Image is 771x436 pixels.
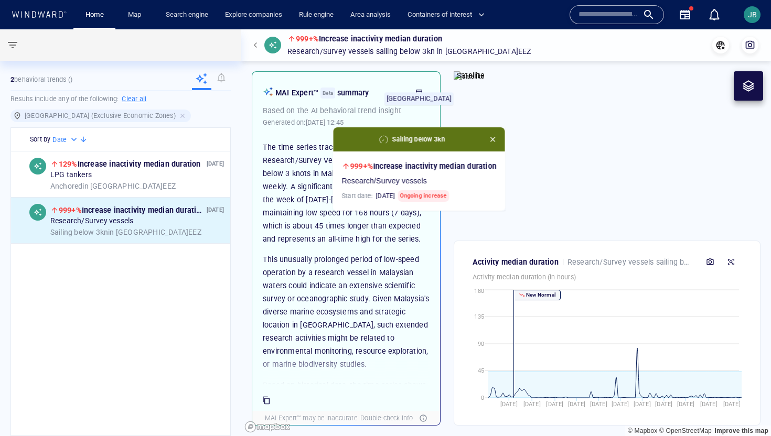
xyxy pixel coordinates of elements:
p: Generated on: [263,117,344,128]
h6: [GEOGRAPHIC_DATA] (Exclusive Economic Zones) [25,111,176,121]
div: Beta [320,88,335,99]
a: Map [124,6,149,24]
span: Anchored [50,182,83,190]
p: MAI Expert™ summary [275,86,408,99]
strong: 2 [10,75,14,83]
button: Home [78,6,111,24]
p: Activity median duration [473,256,559,268]
span: 129% [59,160,78,168]
span: LPG tankers [50,171,92,180]
span: Sailing below 3kn [376,45,435,58]
img: satellite [454,71,485,82]
tspan: [DATE] [590,401,607,408]
a: Mapbox [628,427,657,434]
tspan: [DATE] [723,401,741,408]
span: 999+% [59,206,82,214]
span: JB [748,10,757,19]
a: Home [81,6,108,24]
h6: Results include any of the following: [10,91,231,107]
span: Increase in activity median duration [59,206,205,214]
span: Increase in activity median duration [59,160,201,168]
tspan: [DATE] [568,401,585,408]
span: Ongoing increase [398,190,449,202]
a: Area analysis [346,6,395,24]
div: MAI Expert™ may be inaccurate. Double-check info. [263,411,417,425]
tspan: 0 [481,395,484,401]
p: Research/Survey vessels in [GEOGRAPHIC_DATA] EEZ [567,256,692,268]
canvas: Map [241,29,771,436]
p: New Normal [525,291,556,299]
span: Containers of interest [408,9,485,21]
span: Sailing below 3kn [392,134,445,145]
tspan: 180 [474,288,484,295]
span: Increase in activity median duration [350,162,496,170]
p: Based on the AI behavioral trend insight [263,104,430,117]
span: in [GEOGRAPHIC_DATA] EEZ [50,228,201,237]
tspan: 45 [478,367,484,374]
tspan: [DATE] [677,401,694,408]
button: JB [742,4,763,25]
h6: Sort by [30,134,50,145]
p: The time series tracks the median duration of Research/Survey Vessels sailing at speeds below 3 k... [263,141,430,246]
tspan: [DATE] [655,401,672,408]
button: Containers of interest [403,6,494,24]
span: Sailing below 3kn [656,258,715,266]
p: Research/Survey vessels in [GEOGRAPHIC_DATA] EEZ [287,45,532,58]
h6: [DATE] [376,191,395,201]
span: Research/Survey vessels [50,217,134,226]
span: Increase in activity median duration [296,35,442,43]
tspan: 90 [478,341,484,347]
p: This unusually prolonged period of low-speed operation by a research vessel in Malaysian waters c... [263,253,430,371]
span: Research/Survey vessels [341,177,427,186]
tspan: 135 [474,313,484,320]
div: Notification center [708,8,721,21]
tspan: [DATE] [612,401,629,408]
button: Map [120,6,153,24]
div: Date [52,135,79,145]
span: 999+% [350,162,373,170]
iframe: Chat [726,389,763,428]
span: [DATE] 12:45 [306,118,344,126]
tspan: [DATE] [523,401,541,408]
a: Explore companies [221,6,286,24]
h6: Date [52,135,67,145]
span: in [GEOGRAPHIC_DATA] EEZ [50,182,176,191]
tspan: [DATE] [500,401,518,408]
p: [DATE] [207,159,224,169]
p: Satellite [457,69,485,82]
tspan: [DATE] [634,401,651,408]
tspan: [DATE] [700,401,718,408]
a: Rule engine [295,6,338,24]
tspan: [DATE] [546,401,563,408]
a: OpenStreetMap [659,427,712,434]
p: Activity median duration (in hours) [473,272,742,282]
span: 999+% [296,35,319,43]
p: [DATE] [207,205,224,215]
a: Map feedback [714,427,768,434]
a: Mapbox logo [244,421,291,433]
h6: Clear all [122,94,146,104]
div: [GEOGRAPHIC_DATA] (Exclusive Economic Zones) [10,110,191,122]
h6: Start date: [341,190,449,202]
p: behavioral trends () [10,75,72,84]
span: Sailing below 3kn [50,228,108,236]
a: Search engine [162,6,212,24]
